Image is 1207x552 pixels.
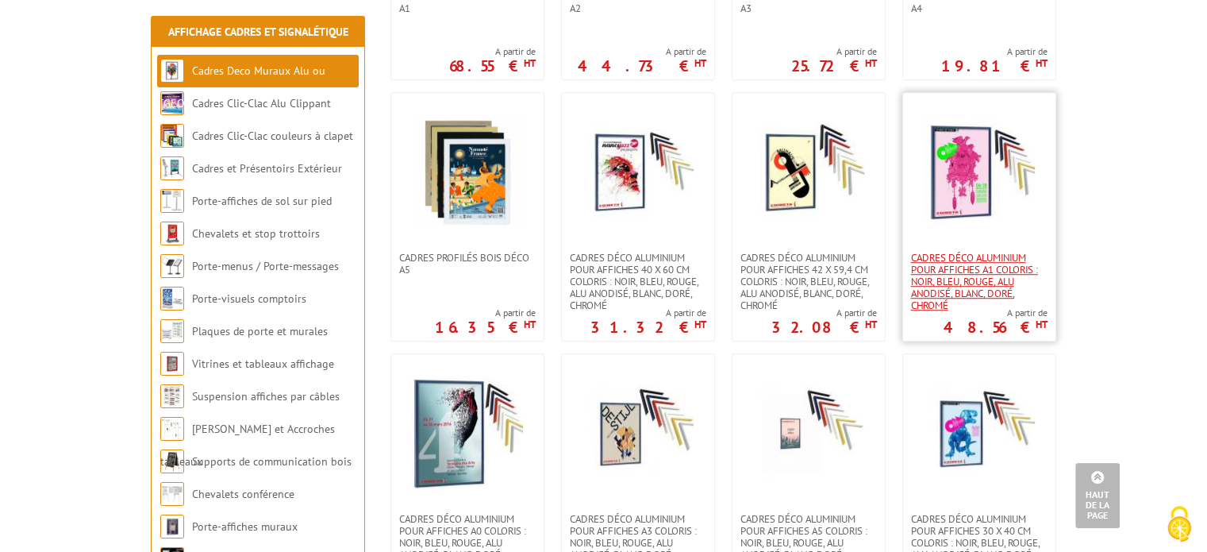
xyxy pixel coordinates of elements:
sup: HT [524,56,536,70]
span: A partir de [771,307,877,319]
a: Chevalets conférence [192,487,294,501]
img: Vitrines et tableaux affichage [160,352,184,376]
img: Cadres et Présentoirs Extérieur [160,156,184,180]
a: Plaques de porte et murales [192,324,328,338]
img: Suspension affiches par câbles [160,384,184,408]
span: A partir de [941,45,1047,58]
a: Porte-menus / Porte-messages [192,259,339,273]
p: 44.73 € [578,61,706,71]
span: A partir de [791,45,877,58]
p: 68.55 € [449,61,536,71]
p: 32.08 € [771,322,877,332]
a: Chevalets et stop trottoirs [192,226,320,241]
p: 25.72 € [791,61,877,71]
img: Cadres déco aluminium pour affiches 30 x 40 cm Coloris : Noir, bleu, rouge, alu anodisé, blanc, d... [924,378,1035,489]
img: Chevalets conférence [160,482,184,506]
a: Cadres et Présentoirs Extérieur [192,161,342,176]
span: Cadres déco aluminium pour affiches 42 x 59,4 cm Coloris : Noir, bleu, rouge, alu anodisé, blanc,... [740,252,877,311]
span: A partir de [944,307,1047,319]
img: Chevalets et stop trottoirs [160,222,184,245]
a: Porte-affiches muraux [192,519,298,534]
span: A partir de [590,307,706,319]
sup: HT [1036,318,1047,331]
sup: HT [694,318,706,331]
sup: HT [865,318,877,331]
a: Cadres déco aluminium pour affiches A1 Coloris : Noir, bleu, rouge, alu anodisé, blanc, doré, chromé [903,252,1055,311]
p: 19.81 € [941,61,1047,71]
a: Affichage Cadres et Signalétique [168,25,348,39]
img: Cadres déco aluminium pour affiches A5 Coloris : Noir, bleu, rouge, alu anodisé, blanc, doré, chromé [753,378,864,489]
img: Porte-affiches muraux [160,515,184,538]
a: Cadres Clic-Clac Alu Clippant [192,96,331,110]
a: Supports de communication bois [192,454,352,469]
button: Cookies (fenêtre modale) [1151,498,1207,552]
a: Cadres Profilés Bois Déco A5 [391,252,544,276]
img: Cadres déco aluminium pour affiches A3 Coloris : Noir, bleu, rouge, alu anodisé, blanc, doré, chromé [582,378,694,489]
a: Cadres déco aluminium pour affiches 40 x 60 cm Coloris : Noir, bleu, rouge, alu anodisé, blanc, d... [562,252,714,311]
sup: HT [1036,56,1047,70]
p: 31.32 € [590,322,706,332]
span: Cadres déco aluminium pour affiches 40 x 60 cm Coloris : Noir, bleu, rouge, alu anodisé, blanc, d... [570,252,706,311]
img: Cadres Profilés Bois Déco A5 [412,117,523,228]
span: Cadres déco aluminium pour affiches A1 Coloris : Noir, bleu, rouge, alu anodisé, blanc, doré, chromé [911,252,1047,311]
img: Cadres Deco Muraux Alu ou Bois [160,59,184,83]
img: Porte-affiches de sol sur pied [160,189,184,213]
img: Cimaises et Accroches tableaux [160,417,184,441]
img: Cadres déco aluminium pour affiches A1 Coloris : Noir, bleu, rouge, alu anodisé, blanc, doré, chromé [924,117,1035,228]
span: A partir de [435,307,536,319]
sup: HT [865,56,877,70]
img: Cadres Clic-Clac couleurs à clapet [160,124,184,148]
sup: HT [524,318,536,331]
img: Cadres déco aluminium pour affiches 42 x 59,4 cm Coloris : Noir, bleu, rouge, alu anodisé, blanc,... [753,117,864,228]
a: Vitrines et tableaux affichage [192,357,334,371]
img: Cookies (fenêtre modale) [1159,504,1199,544]
img: Cadres déco aluminium pour affiches 40 x 60 cm Coloris : Noir, bleu, rouge, alu anodisé, blanc, d... [582,117,694,228]
span: A partir de [578,45,706,58]
a: Cadres déco aluminium pour affiches 42 x 59,4 cm Coloris : Noir, bleu, rouge, alu anodisé, blanc,... [732,252,885,311]
img: Porte-menus / Porte-messages [160,254,184,278]
a: Haut de la page [1075,463,1120,528]
a: Porte-affiches de sol sur pied [192,194,332,208]
a: Suspension affiches par câbles [192,389,340,403]
span: A partir de [449,45,536,58]
a: Cadres Clic-Clac couleurs à clapet [192,129,353,143]
span: Cadres Profilés Bois Déco A5 [399,252,536,276]
a: [PERSON_NAME] et Accroches tableaux [160,422,335,469]
img: Porte-visuels comptoirs [160,287,184,311]
a: Cadres Deco Muraux Alu ou [GEOGRAPHIC_DATA] [160,64,325,110]
img: Cadres déco aluminium pour affiches A0 Coloris : Noir, bleu, rouge, alu anodisé, blanc, doré, chromé [412,378,523,489]
p: 16.35 € [435,322,536,332]
p: 48.56 € [944,322,1047,332]
a: Porte-visuels comptoirs [192,291,306,306]
img: Plaques de porte et murales [160,319,184,343]
sup: HT [694,56,706,70]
